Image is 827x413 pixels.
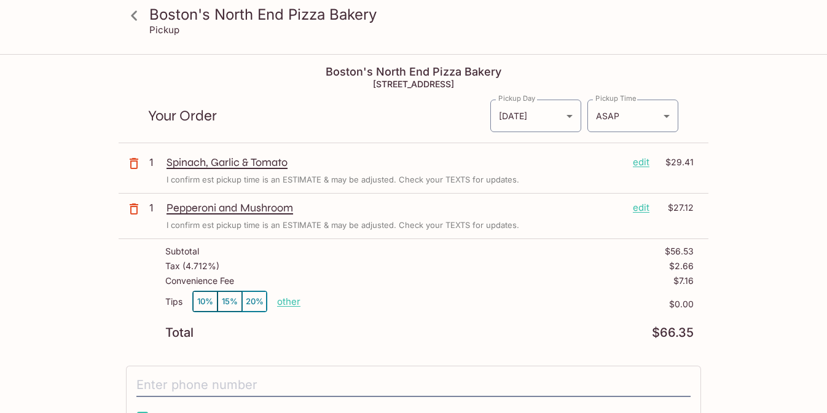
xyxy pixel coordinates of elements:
[165,297,182,307] p: Tips
[149,201,162,214] p: 1
[119,79,708,89] h5: [STREET_ADDRESS]
[149,5,699,24] h3: Boston's North End Pizza Bakery
[149,155,162,169] p: 1
[490,100,581,132] div: [DATE]
[119,65,708,79] h4: Boston's North End Pizza Bakery
[165,261,219,271] p: Tax ( 4.712% )
[165,327,194,339] p: Total
[167,155,623,169] p: Spinach, Garlic & Tomato
[277,296,300,307] button: other
[652,327,694,339] p: $66.35
[165,276,234,286] p: Convenience Fee
[657,201,694,214] p: $27.12
[148,110,490,122] p: Your Order
[193,291,218,312] button: 10%
[167,201,623,214] p: Pepperoni and Mushroom
[149,24,179,36] p: Pickup
[165,246,199,256] p: Subtotal
[669,261,694,271] p: $2.66
[657,155,694,169] p: $29.41
[167,219,519,231] p: I confirm est pickup time is an ESTIMATE & may be adjusted. Check your TEXTS for updates.
[587,100,678,132] div: ASAP
[136,374,691,397] input: Enter phone number
[300,299,694,309] p: $0.00
[167,174,519,186] p: I confirm est pickup time is an ESTIMATE & may be adjusted. Check your TEXTS for updates.
[498,93,535,103] label: Pickup Day
[218,291,242,312] button: 15%
[595,93,637,103] label: Pickup Time
[673,276,694,286] p: $7.16
[665,246,694,256] p: $56.53
[633,155,649,169] p: edit
[242,291,267,312] button: 20%
[633,201,649,214] p: edit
